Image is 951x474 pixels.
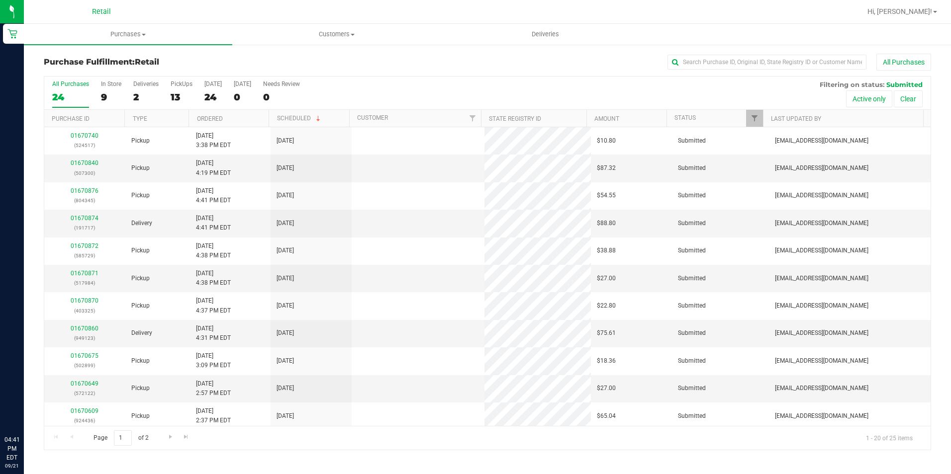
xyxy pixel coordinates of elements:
[50,223,119,233] p: (191717)
[131,384,150,393] span: Pickup
[196,186,231,205] span: [DATE] 4:41 PM EDT
[277,411,294,421] span: [DATE]
[50,141,119,150] p: (524517)
[263,91,300,103] div: 0
[775,384,868,393] span: [EMAIL_ADDRESS][DOMAIN_NAME]
[678,384,706,393] span: Submitted
[163,430,178,444] a: Go to the next page
[441,24,650,45] a: Deliveries
[131,219,152,228] span: Delivery
[101,91,121,103] div: 9
[71,380,98,387] a: 01670649
[71,187,98,194] a: 01670876
[196,241,231,260] span: [DATE] 4:38 PM EDT
[775,163,868,173] span: [EMAIL_ADDRESS][DOMAIN_NAME]
[50,306,119,316] p: (403325)
[4,435,19,462] p: 04:41 PM EDT
[171,91,192,103] div: 13
[277,356,294,366] span: [DATE]
[232,24,441,45] a: Customers
[667,55,866,70] input: Search Purchase ID, Original ID, State Registry ID or Customer Name...
[197,115,223,122] a: Ordered
[50,361,119,370] p: (502899)
[85,430,157,446] span: Page of 2
[131,274,150,283] span: Pickup
[678,191,706,200] span: Submitted
[867,7,932,15] span: Hi, [PERSON_NAME]!
[50,251,119,260] p: (585729)
[775,328,868,338] span: [EMAIL_ADDRESS][DOMAIN_NAME]
[820,80,884,88] span: Filtering on status:
[196,351,231,370] span: [DATE] 3:09 PM EDT
[678,356,706,366] span: Submitted
[71,325,98,332] a: 01670860
[886,80,923,88] span: Submitted
[775,246,868,255] span: [EMAIL_ADDRESS][DOMAIN_NAME]
[263,80,300,87] div: Needs Review
[196,269,231,288] span: [DATE] 4:38 PM EDT
[678,328,706,338] span: Submitted
[277,191,294,200] span: [DATE]
[196,214,231,233] span: [DATE] 4:41 PM EDT
[44,58,340,67] h3: Purchase Fulfillment:
[674,114,696,121] a: Status
[24,30,232,39] span: Purchases
[597,384,616,393] span: $27.00
[678,163,706,173] span: Submitted
[858,430,921,445] span: 1 - 20 of 25 items
[277,115,322,122] a: Scheduled
[234,91,251,103] div: 0
[196,158,231,177] span: [DATE] 4:19 PM EDT
[71,242,98,249] a: 01670872
[50,278,119,288] p: (517984)
[101,80,121,87] div: In Store
[597,246,616,255] span: $38.88
[678,301,706,311] span: Submitted
[50,196,119,205] p: (804345)
[775,356,868,366] span: [EMAIL_ADDRESS][DOMAIN_NAME]
[234,80,251,87] div: [DATE]
[775,136,868,146] span: [EMAIL_ADDRESS][DOMAIN_NAME]
[597,274,616,283] span: $27.00
[277,246,294,255] span: [DATE]
[52,115,90,122] a: Purchase ID
[775,411,868,421] span: [EMAIL_ADDRESS][DOMAIN_NAME]
[133,91,159,103] div: 2
[204,80,222,87] div: [DATE]
[597,163,616,173] span: $87.32
[357,114,388,121] a: Customer
[10,395,40,424] iframe: Resource center
[518,30,572,39] span: Deliveries
[131,301,150,311] span: Pickup
[7,29,17,39] inline-svg: Retail
[775,274,868,283] span: [EMAIL_ADDRESS][DOMAIN_NAME]
[131,191,150,200] span: Pickup
[597,411,616,421] span: $65.04
[52,80,89,87] div: All Purchases
[114,430,132,446] input: 1
[465,110,481,127] a: Filter
[678,246,706,255] span: Submitted
[678,136,706,146] span: Submitted
[597,356,616,366] span: $18.36
[277,301,294,311] span: [DATE]
[597,136,616,146] span: $10.80
[4,462,19,470] p: 09/21
[678,274,706,283] span: Submitted
[746,110,762,127] a: Filter
[179,430,193,444] a: Go to the last page
[678,219,706,228] span: Submitted
[133,115,147,122] a: Type
[597,328,616,338] span: $75.61
[233,30,440,39] span: Customers
[775,219,868,228] span: [EMAIL_ADDRESS][DOMAIN_NAME]
[131,163,150,173] span: Pickup
[131,356,150,366] span: Pickup
[894,90,923,107] button: Clear
[775,301,868,311] span: [EMAIL_ADDRESS][DOMAIN_NAME]
[196,296,231,315] span: [DATE] 4:37 PM EDT
[489,115,541,122] a: State Registry ID
[92,7,111,16] span: Retail
[277,136,294,146] span: [DATE]
[196,324,231,343] span: [DATE] 4:31 PM EDT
